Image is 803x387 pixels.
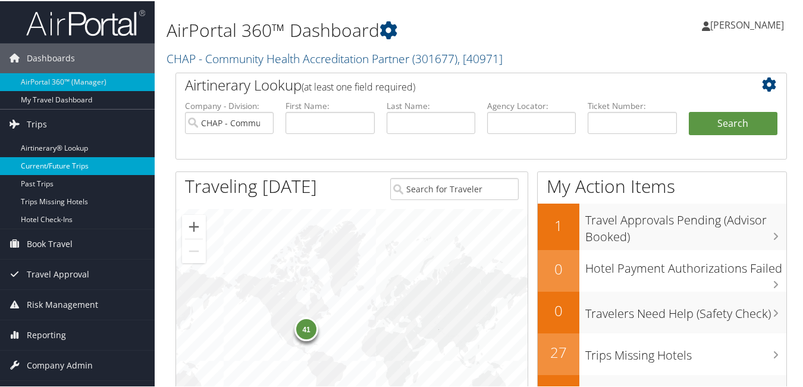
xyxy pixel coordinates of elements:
h3: Travelers Need Help (Safety Check) [585,298,786,321]
h1: AirPortal 360™ Dashboard [167,17,586,42]
h1: Traveling [DATE] [185,173,317,198]
label: Last Name: [387,99,475,111]
span: Travel Approval [27,258,89,288]
h3: Hotel Payment Authorizations Failed [585,253,786,276]
a: 1Travel Approvals Pending (Advisor Booked) [538,202,786,248]
button: Search [689,111,777,135]
span: Reporting [27,319,66,349]
img: airportal-logo.png [26,8,145,36]
label: Company - Division: [185,99,274,111]
label: Ticket Number: [588,99,676,111]
span: [PERSON_NAME] [710,17,784,30]
span: Book Travel [27,228,73,258]
h2: 0 [538,299,579,320]
a: 27Trips Missing Hotels [538,332,786,374]
h2: 27 [538,341,579,361]
h3: Trips Missing Hotels [585,340,786,363]
div: 41 [294,316,318,340]
a: 0Hotel Payment Authorizations Failed [538,249,786,291]
span: Dashboards [27,42,75,72]
h1: My Action Items [538,173,786,198]
h2: 0 [538,258,579,278]
span: , [ 40971 ] [457,49,503,65]
button: Zoom out [182,238,206,262]
span: (at least one field required) [302,79,415,92]
span: Risk Management [27,289,98,319]
h2: 1 [538,214,579,235]
h2: Airtinerary Lookup [185,74,727,94]
label: First Name: [286,99,374,111]
label: Agency Locator: [487,99,576,111]
span: Trips [27,108,47,138]
span: ( 301677 ) [412,49,457,65]
a: CHAP - Community Health Accreditation Partner [167,49,503,65]
input: Search for Traveler [390,177,519,199]
a: 0Travelers Need Help (Safety Check) [538,291,786,332]
span: Company Admin [27,349,93,379]
h3: Travel Approvals Pending (Advisor Booked) [585,205,786,244]
a: [PERSON_NAME] [702,6,796,42]
button: Zoom in [182,214,206,238]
